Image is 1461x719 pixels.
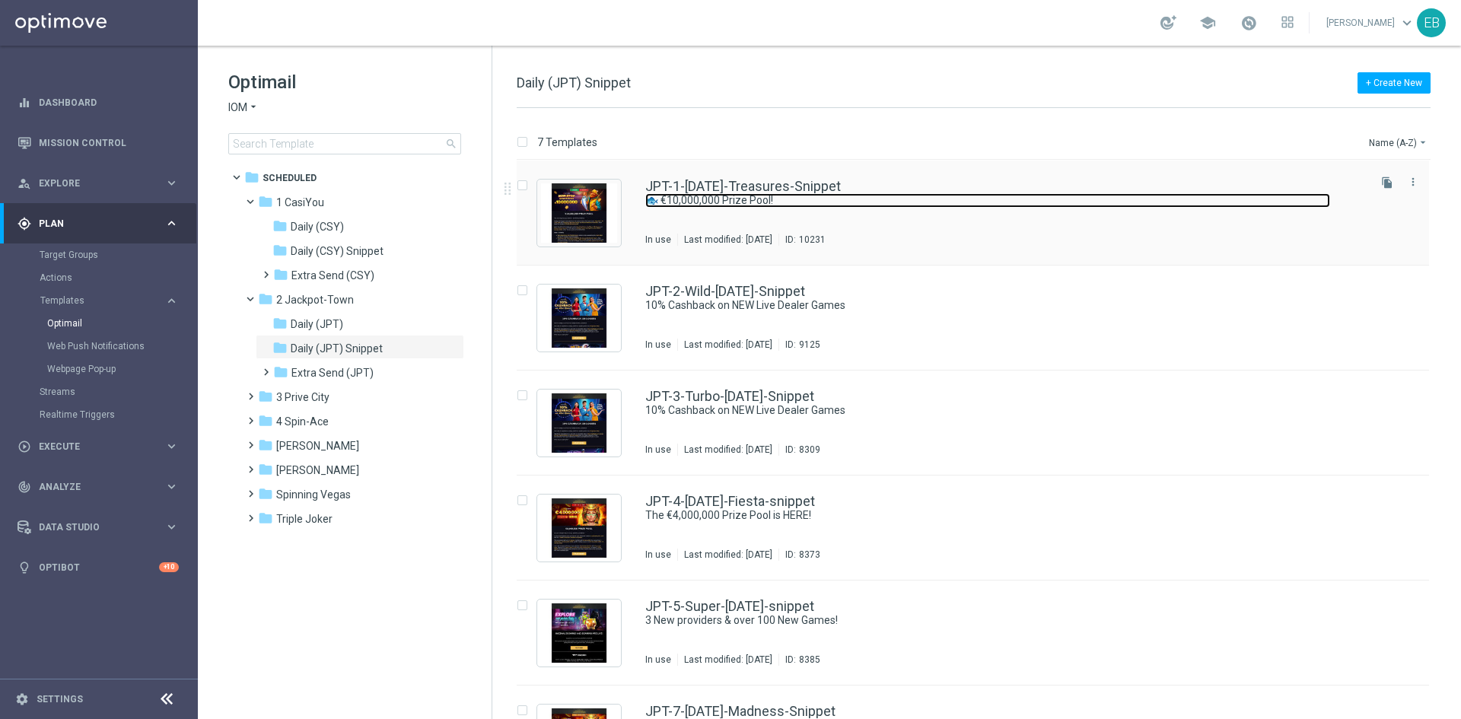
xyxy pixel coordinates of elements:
[228,70,461,94] h1: Optimail
[778,234,826,246] div: ID:
[276,439,359,453] span: Reel Roger
[40,266,196,289] div: Actions
[47,312,196,335] div: Optimail
[276,293,354,307] span: 2 Jackpot-Town
[1407,176,1419,188] i: more_vert
[39,523,164,532] span: Data Studio
[40,380,196,403] div: Streams
[541,498,617,558] img: 8373.jpeg
[47,335,196,358] div: Web Push Notifications
[164,216,179,231] i: keyboard_arrow_right
[40,243,196,266] div: Target Groups
[39,442,164,451] span: Execute
[39,179,164,188] span: Explore
[258,291,273,307] i: folder
[18,440,164,453] div: Execute
[517,75,631,91] span: Daily (JPT) Snippet
[258,486,273,501] i: folder
[17,441,180,453] div: play_circle_outline Execute keyboard_arrow_right
[263,171,317,185] span: Scheduled
[645,339,671,351] div: In use
[273,267,288,282] i: folder
[276,512,333,526] span: Triple Joker
[40,403,196,426] div: Realtime Triggers
[17,521,180,533] div: Data Studio keyboard_arrow_right
[645,390,814,403] a: JPT-3-Turbo-[DATE]-Snippet
[1381,177,1393,189] i: file_copy
[273,364,288,380] i: folder
[164,294,179,308] i: keyboard_arrow_right
[1325,11,1417,34] a: [PERSON_NAME]keyboard_arrow_down
[778,444,820,456] div: ID:
[291,269,374,282] span: Extra Send (CSY)
[645,444,671,456] div: In use
[645,403,1365,418] div: 10% Cashback on NEW Live Dealer Games
[164,520,179,534] i: keyboard_arrow_right
[164,439,179,453] i: keyboard_arrow_right
[645,508,1330,523] a: The €4,000,000 Prize Pool is HERE!
[799,444,820,456] div: 8309
[645,298,1330,313] a: 10% Cashback on NEW Live Dealer Games
[291,366,374,380] span: Extra Send (JPT)
[39,219,164,228] span: Plan
[799,654,820,666] div: 8385
[645,613,1330,628] a: 3 New providers & over 100 New Games!
[645,705,836,718] a: JPT-7-[DATE]-Madness-Snippet
[272,340,288,355] i: folder
[541,393,617,453] img: 8309.jpeg
[18,82,179,122] div: Dashboard
[1367,133,1431,151] button: Name (A-Z)arrow_drop_down
[541,183,617,243] img: 10231.jpeg
[291,244,384,258] span: Daily (CSY) Snippet
[40,289,196,380] div: Templates
[17,97,180,109] button: equalizer Dashboard
[18,122,179,163] div: Mission Control
[18,440,31,453] i: play_circle_outline
[40,296,149,305] span: Templates
[678,654,778,666] div: Last modified: [DATE]
[17,177,180,189] div: person_search Explore keyboard_arrow_right
[645,654,671,666] div: In use
[645,234,671,246] div: In use
[276,196,324,209] span: 1 CasiYou
[164,176,179,190] i: keyboard_arrow_right
[541,288,617,348] img: 9125.jpeg
[17,481,180,493] button: track_changes Analyze keyboard_arrow_right
[17,218,180,230] button: gps_fixed Plan keyboard_arrow_right
[799,234,826,246] div: 10231
[40,294,180,307] button: Templates keyboard_arrow_right
[17,137,180,149] button: Mission Control
[47,363,158,375] a: Webpage Pop-up
[678,339,778,351] div: Last modified: [DATE]
[645,613,1365,628] div: 3 New providers & over 100 New Games!
[1199,14,1216,31] span: school
[37,695,83,704] a: Settings
[258,511,273,526] i: folder
[645,495,815,508] a: JPT-4-[DATE]-Fiesta-snippet
[645,180,841,193] a: JPT-1-[DATE]-Treasures-Snippet
[1417,136,1429,148] i: arrow_drop_down
[291,342,383,355] span: Daily (JPT) Snippet
[1399,14,1415,31] span: keyboard_arrow_down
[276,390,329,404] span: 3 Prive City
[18,480,31,494] i: track_changes
[645,600,814,613] a: JPT-5-Super-[DATE]-snippet
[1405,173,1421,191] button: more_vert
[247,100,259,115] i: arrow_drop_down
[17,562,180,574] button: lightbulb Optibot +10
[40,249,158,261] a: Target Groups
[276,488,351,501] span: Spinning Vegas
[18,520,164,534] div: Data Studio
[501,161,1458,266] div: Press SPACE to select this row.
[18,561,31,574] i: lightbulb
[445,138,457,150] span: search
[47,358,196,380] div: Webpage Pop-up
[645,193,1365,208] div: 🐟 €10,000,000 Prize Pool!
[541,603,617,663] img: 8385.jpeg
[799,339,820,351] div: 9125
[40,409,158,421] a: Realtime Triggers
